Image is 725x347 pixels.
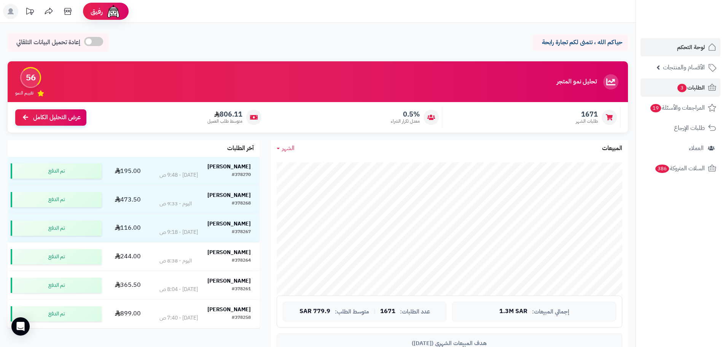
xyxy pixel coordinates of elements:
h3: آخر الطلبات [227,145,254,152]
span: متوسط طلب العميل [207,118,242,125]
strong: [PERSON_NAME] [207,305,251,313]
div: #378264 [232,257,251,265]
td: 195.00 [105,157,151,185]
td: 244.00 [105,243,151,271]
div: #378258 [232,314,251,322]
div: تم الدفع [11,192,102,207]
span: 386 [655,165,669,173]
img: ai-face.png [106,4,121,19]
div: تم الدفع [11,249,102,264]
span: 779.9 SAR [300,308,330,315]
div: [DATE] - 8:04 ص [159,286,198,293]
div: #378261 [232,286,251,293]
td: 473.50 [105,185,151,214]
span: طلبات الإرجاع [674,123,705,133]
strong: [PERSON_NAME] [207,191,251,199]
div: تم الدفع [11,306,102,321]
span: معدل تكرار الشراء [391,118,420,125]
span: 806.11 [207,110,242,118]
div: #378270 [232,171,251,179]
span: الشهر [282,144,295,153]
a: الشهر [277,144,295,153]
span: | [374,309,376,314]
a: الطلبات3 [641,78,720,97]
span: رفيق [91,7,103,16]
span: طلبات الشهر [576,118,598,125]
span: لوحة التحكم [677,42,705,53]
span: تقييم النمو [15,90,33,96]
span: عرض التحليل الكامل [33,113,81,122]
span: 1.3M SAR [499,308,527,315]
strong: [PERSON_NAME] [207,163,251,171]
span: 0.5% [391,110,420,118]
span: العملاء [689,143,704,154]
a: لوحة التحكم [641,38,720,56]
span: عدد الطلبات: [400,309,430,315]
h3: تحليل نمو المتجر [557,78,597,85]
div: تم الدفع [11,163,102,179]
td: 899.00 [105,300,151,328]
span: 19 [650,104,661,112]
div: [DATE] - 9:48 ص [159,171,198,179]
div: [DATE] - 9:18 ص [159,229,198,236]
div: تم الدفع [11,221,102,236]
div: تم الدفع [11,278,102,293]
div: #378267 [232,229,251,236]
a: المراجعات والأسئلة19 [641,99,720,117]
a: العملاء [641,139,720,157]
strong: [PERSON_NAME] [207,220,251,228]
img: logo-2.png [673,20,718,36]
strong: [PERSON_NAME] [207,248,251,256]
span: الطلبات [677,82,705,93]
a: عرض التحليل الكامل [15,109,86,126]
div: #378268 [232,200,251,208]
h3: المبيعات [602,145,622,152]
span: 1671 [380,308,395,315]
div: [DATE] - 7:40 ص [159,314,198,322]
span: الأقسام والمنتجات [663,62,705,73]
a: طلبات الإرجاع [641,119,720,137]
div: Open Intercom Messenger [11,317,30,336]
span: متوسط الطلب: [335,309,369,315]
strong: [PERSON_NAME] [207,277,251,285]
span: السلات المتروكة [655,163,705,174]
span: 3 [677,84,687,92]
a: تحديثات المنصة [20,4,39,21]
span: إعادة تحميل البيانات التلقائي [16,38,80,47]
span: 1671 [576,110,598,118]
div: اليوم - 8:38 ص [159,257,192,265]
span: إجمالي المبيعات: [532,309,569,315]
p: حياكم الله ، نتمنى لكم تجارة رابحة [539,38,622,47]
div: اليوم - 9:33 ص [159,200,192,208]
span: المراجعات والأسئلة [650,102,705,113]
td: 116.00 [105,214,151,242]
a: السلات المتروكة386 [641,159,720,177]
td: 365.50 [105,271,151,299]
